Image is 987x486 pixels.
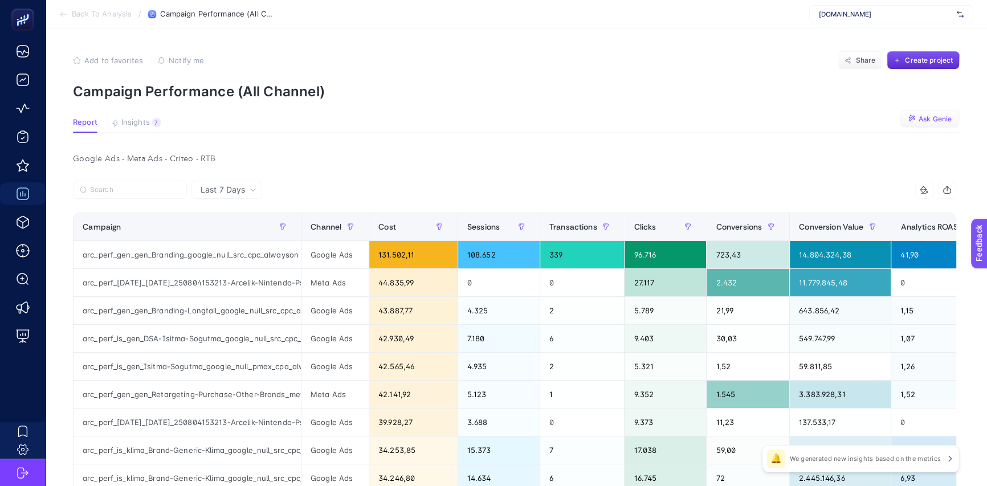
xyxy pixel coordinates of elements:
[23,144,190,156] div: Send us a message
[900,110,960,128] button: Ask Genie
[707,269,789,296] div: 2.432
[301,353,369,380] div: Google Ads
[378,222,396,231] span: Cost
[90,186,180,194] input: Search
[838,51,882,70] button: Share
[625,381,706,408] div: 9.352
[458,297,540,324] div: 4.325
[458,353,540,380] div: 4.935
[301,409,369,436] div: Google Ads
[458,409,540,436] div: 3.688
[540,381,625,408] div: 1
[767,450,785,468] div: 🔔
[957,9,964,20] img: svg%3e
[625,353,706,380] div: 5.321
[64,151,965,167] div: Google Ads - Meta Ads - Criteo - RTB
[549,222,597,231] span: Transactions
[887,51,960,70] button: Create project
[707,353,789,380] div: 1,52
[625,436,706,464] div: 17.038
[790,241,891,268] div: 14.804.324,38
[369,381,458,408] div: 42.141,92
[790,436,891,464] div: 2.042.761,39
[625,409,706,436] div: 9.373
[201,184,245,195] span: Last 7 Days
[74,381,301,408] div: arc_perf_gen_gen_Retargeting-Purchase-Other-Brands_meta_null_dpa_cpa_alwayson
[73,83,960,100] p: Campaign Performance (All Channel)
[157,56,204,65] button: Notify me
[716,222,762,231] span: Conversions
[73,118,97,127] span: Report
[74,269,301,296] div: arc_perf_[DATE]_[DATE]_250804153213-Arcelik-Nintendo-Ps-TV-İndirim-Kampanyasi_meta_null_multi_cpa...
[790,409,891,436] div: 137.533,17
[707,409,789,436] div: 11,23
[301,325,369,352] div: Google Ads
[891,381,985,408] div: 1,52
[11,134,217,177] div: Send us a messageWe will reply as soon as we can
[905,56,953,65] span: Create project
[856,56,876,65] span: Share
[707,241,789,268] div: 723,43
[625,241,706,268] div: 96.716
[919,115,952,124] span: Ask Genie
[23,22,85,40] img: logo
[891,409,985,436] div: 0
[23,100,205,120] p: How can we help?
[900,222,958,231] span: Analytics ROAS
[73,56,143,65] button: Add to favorites
[369,241,458,268] div: 131.502,11
[301,241,369,268] div: Google Ads
[369,325,458,352] div: 42.930,49
[625,325,706,352] div: 9.403
[540,409,625,436] div: 0
[799,222,863,231] span: Conversion Value
[369,297,458,324] div: 43.887,77
[458,436,540,464] div: 15.373
[891,353,985,380] div: 1,26
[540,353,625,380] div: 2
[540,436,625,464] div: 7
[301,269,369,296] div: Meta Ads
[160,10,274,19] span: Campaign Performance (All Channel)
[23,81,205,100] p: Hi Ingage 👋
[467,222,500,231] span: Sessions
[74,297,301,324] div: arc_perf_gen_gen_Branding-Longtail_google_null_src_cpc_alwayson
[121,118,150,127] span: Insights
[540,241,625,268] div: 339
[74,325,301,352] div: arc_perf_is_gen_DSA-Isitma-Sogutma_google_null_src_cpc_alwayson
[458,269,540,296] div: 0
[625,269,706,296] div: 27.117
[301,436,369,464] div: Google Ads
[369,269,458,296] div: 44.835,99
[707,297,789,324] div: 21,99
[23,156,190,168] div: We will reply as soon as we can
[625,297,706,324] div: 5.789
[790,454,941,463] p: We generated new insights based on the metrics
[540,325,625,352] div: 6
[138,9,141,18] span: /
[707,325,789,352] div: 30,03
[790,269,891,296] div: 11.779.845,48
[707,381,789,408] div: 1.545
[152,118,161,127] div: 7
[540,297,625,324] div: 2
[114,356,228,401] button: Messages
[891,297,985,324] div: 1,15
[369,409,458,436] div: 39.928,27
[891,241,985,268] div: 41,90
[74,353,301,380] div: arc_perf_is_gen_Isitma-Sogutma_google_null_pmax_cpa_alwayson
[72,10,132,19] span: Back To Analysis
[707,436,789,464] div: 59,00
[155,18,178,41] img: Profile image for Kübra
[369,353,458,380] div: 42.565,46
[458,241,540,268] div: 108.652
[634,222,656,231] span: Clicks
[458,381,540,408] div: 5.123
[891,325,985,352] div: 1,07
[74,409,301,436] div: arc_perf_[DATE]_[DATE]_250804153213-Arcelik-Nintendo-Ps-TV-Indirim-Kampanyasi_google_null_pmax_cp...
[369,436,458,464] div: 34.253,85
[7,3,43,13] span: Feedback
[84,56,143,65] span: Add to favorites
[301,297,369,324] div: Google Ads
[540,269,625,296] div: 0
